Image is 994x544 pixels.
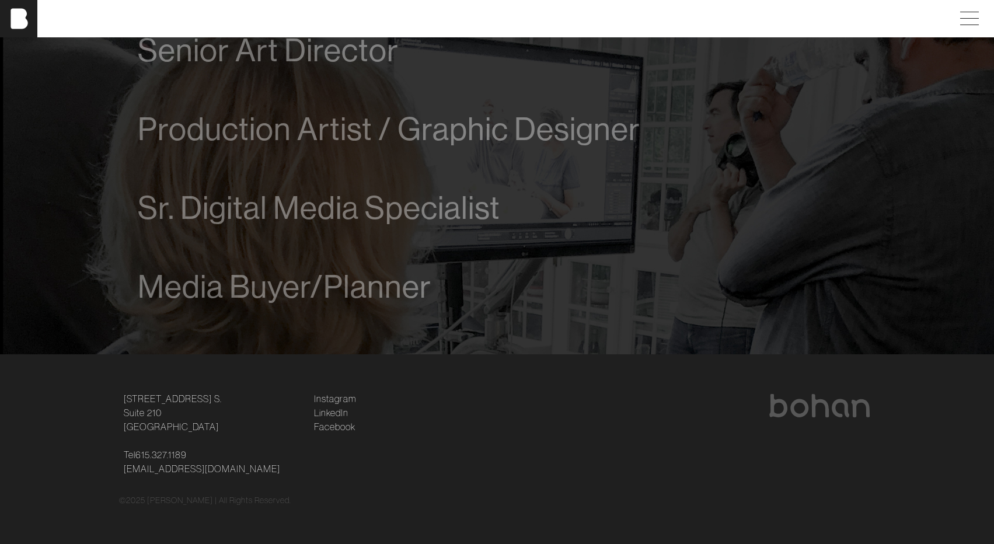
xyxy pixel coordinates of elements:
[314,420,355,434] a: Facebook
[135,448,187,462] a: 615.327.1189
[147,494,291,507] p: [PERSON_NAME] | All Rights Reserved.
[314,406,348,420] a: LinkedIn
[314,392,356,406] a: Instagram
[124,448,300,476] p: Tel
[138,33,399,68] span: Senior Art Director
[124,462,280,476] a: [EMAIL_ADDRESS][DOMAIN_NAME]
[138,111,640,147] span: Production Artist / Graphic Designer
[119,494,876,507] div: © 2025
[138,269,431,305] span: Media Buyer/Planner
[768,394,871,417] img: bohan logo
[138,190,500,226] span: Sr. Digital Media Specialist
[124,392,222,434] a: [STREET_ADDRESS] S.Suite 210[GEOGRAPHIC_DATA]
